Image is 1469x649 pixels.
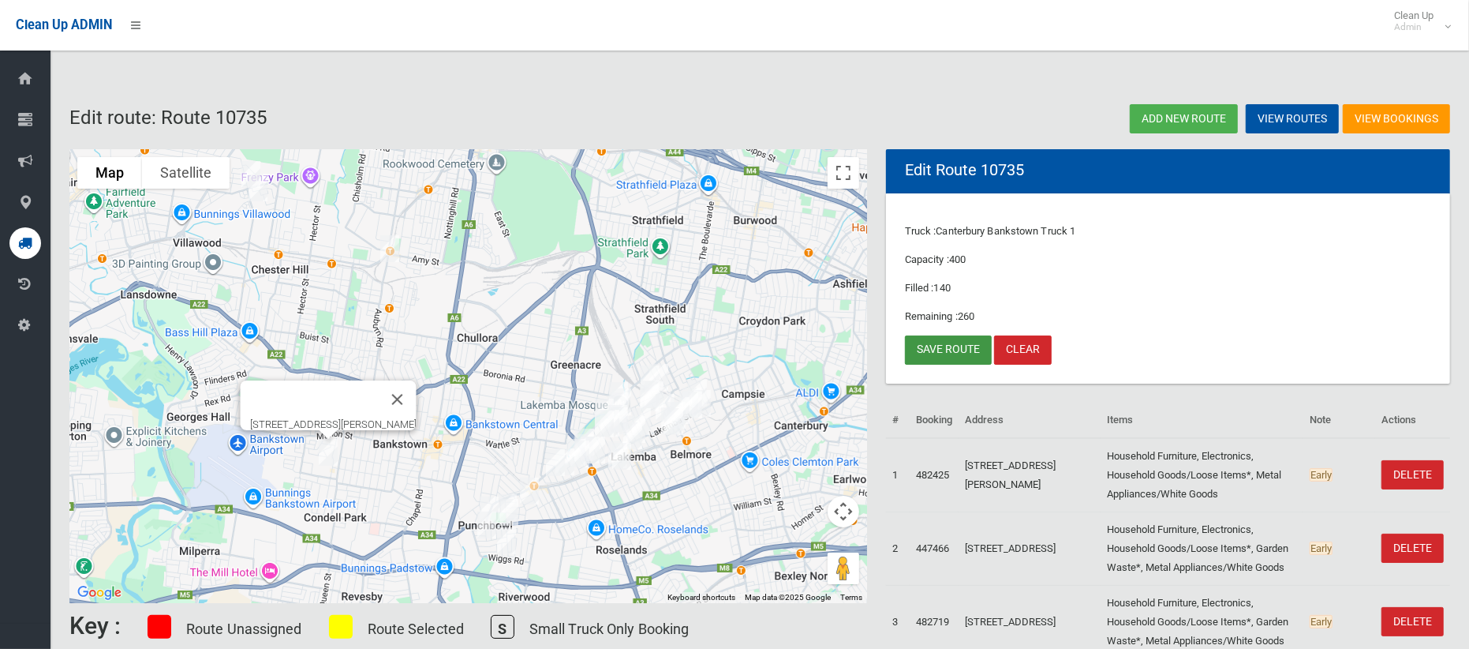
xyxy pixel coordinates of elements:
p: Truck : [905,222,1431,241]
h6: Key : [69,613,121,639]
td: 2 [886,512,910,585]
div: 39 Cornelia Street, WILEY PARK NSW 2195 [569,422,600,462]
div: 18 Barinya Street, VILLAWOOD NSW 2163 [242,168,274,208]
div: 51 Knox Street, BELMORE NSW 2192 [643,358,675,397]
td: 482425 [910,438,959,512]
div: 33 Fairmount Street, LAKEMBA NSW 2195 [594,403,626,443]
p: Remaining : [905,307,1431,326]
div: 26 MacDonald Street, LAKEMBA NSW 2195 [603,401,634,441]
div: 22 St Clair Street, BELMORE NSW 2192 [673,385,705,424]
p: Small Truck Only Booking [529,616,689,642]
div: 2/11 Kathleen Street, WILEY PARK NSW 2195 [602,435,634,475]
div: 11 Blenman Avenue, PUNCHBOWL NSW 2196 [493,493,525,532]
div: 38 Urunga Parade, PUNCHBOWL NSW 2196 [540,443,571,482]
div: 34 Cecilia Street, BELMORE NSW 2192 [682,373,713,413]
div: 38 Hugh Street, BELMORE NSW 2192 [634,359,666,399]
a: Open this area in Google Maps (opens a new window) [73,583,125,603]
a: View Bookings [1343,104,1450,133]
div: 26 Defoe Street, WILEY PARK NSW 2195 [560,433,592,472]
a: Save route [905,336,992,365]
div: 67 Yangoora Road, LAKEMBA NSW 2195 [634,374,666,414]
div: 40 Cleary Avenue, BELMORE NSW 2192 [664,391,696,430]
td: [STREET_ADDRESS][PERSON_NAME] [959,438,1101,512]
button: Show street map [77,157,142,189]
span: Clean Up [1386,9,1449,33]
a: DELETE [1381,460,1444,490]
button: Map camera controls [828,496,859,527]
p: Filled : [905,279,1431,298]
div: 12 Cecilia Street, BELMORE NSW 2192 [686,384,717,423]
div: 46 Kennedy Avenue, BELMORE NSW 2192 [649,388,681,427]
button: Close [379,381,417,418]
th: Actions [1375,403,1450,438]
td: 447466 [910,512,959,585]
img: Google [73,583,125,603]
div: 95 Hampden Road, LAKEMBA NSW 2195 [606,382,637,422]
div: 42-44 Fairmount Street, LAKEMBA NSW 2195 [589,404,620,444]
p: Route Unassigned [186,616,302,642]
span: Early [1310,542,1333,555]
div: 53 Benaroon Road, BELMORE NSW 2192 [638,375,670,415]
div: 29 Mitchell Street, CONDELL PARK NSW 2200 [312,433,344,472]
div: 18 Cornelia Street, WILEY PARK NSW 2195 [568,428,600,467]
div: 65 MacDonald Street, LAKEMBA NSW 2195 [601,389,633,429]
td: 1 [886,438,910,512]
div: [STREET_ADDRESS][PERSON_NAME] [250,418,417,430]
div: 27 Urunga Parade, PUNCHBOWL NSW 2196 [549,442,581,482]
div: 8A Brande Street, BELMORE NSW 2192 [655,401,686,441]
span: Clean Up ADMIN [16,17,112,32]
div: 6 Haldon Street, LAKEMBA NSW 2195 [620,410,652,449]
span: 140 [934,282,951,294]
p: Route Selected [368,616,464,642]
a: Clear [994,336,1052,365]
div: 46 Wiggs Road, RIVERWOOD NSW 2210 [491,521,522,561]
a: DELETE [1381,534,1444,563]
div: 19-21 St Clair Street, BELMORE NSW 2192 [677,385,708,425]
div: 73 Fairmount Street, LAKEMBA NSW 2195 [589,392,620,432]
div: 6 Gunya Street, REGENTS PARK NSW 2143 [374,229,406,268]
div: 42 Moxon Road, PUNCHBOWL NSW 2196 [471,505,503,545]
button: Drag Pegman onto the map to open Street View [828,553,859,584]
div: 1 Second Walk, CHESTER HILL NSW 2162 [235,155,267,194]
a: Terms (opens in new tab) [840,593,862,602]
a: DELETE [1381,607,1444,636]
div: 9 Weyland Street, PUNCHBOWL NSW 2196 [473,490,505,530]
span: Early [1310,468,1333,482]
h2: Edit route: Route 10735 [69,107,750,128]
th: Note [1303,403,1375,438]
div: 15-19 Croydon Street, LAKEMBA NSW 2195 [617,416,649,456]
small: Admin [1394,21,1433,33]
th: Items [1101,403,1303,438]
th: # [886,403,910,438]
span: Early [1310,615,1333,628]
span: Map data ©2025 Google [745,593,831,602]
div: 32-34 MacDonald Street, LAKEMBA NSW 2195 [602,399,634,438]
div: 19 Oxford Street, BELMORE NSW 2192 [660,396,692,435]
p: Capacity : [905,250,1431,269]
div: 1/312 Lakemba Street, WILEY PARK NSW 2195 [574,430,606,470]
button: Keyboard shortcuts [667,592,735,603]
div: 3/20 Kathleen Street, WILEY PARK NSW 2195 [606,437,637,476]
span: Canterbury Bankstown Truck 1 [936,225,1076,237]
div: 6b Norman Street, PUNCHBOWL NSW 2196 [514,471,545,511]
div: 72 Yangoora Road, LAKEMBA NSW 2195 [634,378,665,418]
a: View Routes [1246,104,1339,133]
div: 1508 Canterbury Road, PUNCHBOWL NSW 2196 [492,488,523,527]
button: Toggle fullscreen view [828,157,859,189]
div: 13 Defoe Street, WILEY PARK NSW 2195 [564,434,596,474]
div: 26 Lakemba Street, BELMORE NSW 2192 [676,381,708,421]
td: Household Furniture, Electronics, Household Goods/Loose Items*, Metal Appliances/White Goods [1101,438,1303,512]
th: Booking [910,403,959,438]
td: Household Furniture, Electronics, Household Goods/Loose Items*, Garden Waste*, Metal Appliances/W... [1101,512,1303,585]
th: Address [959,403,1101,438]
span: 260 [958,310,974,322]
a: Add new route [1130,104,1238,133]
button: Show satellite imagery [142,157,230,189]
div: 74-76 Hampden Road, LAKEMBA NSW 2195 [604,386,635,426]
div: 173-175 Lakemba Street, LAKEMBA NSW 2195 [626,402,657,441]
td: [STREET_ADDRESS] [959,512,1101,585]
span: 400 [949,253,966,265]
header: Edit Route 10735 [886,155,1043,186]
div: 550-554 Punchbowl Road, LAKEMBA NSW 2195 [603,376,634,415]
div: 1 Brande Street, BELMORE NSW 2192 [658,402,690,441]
